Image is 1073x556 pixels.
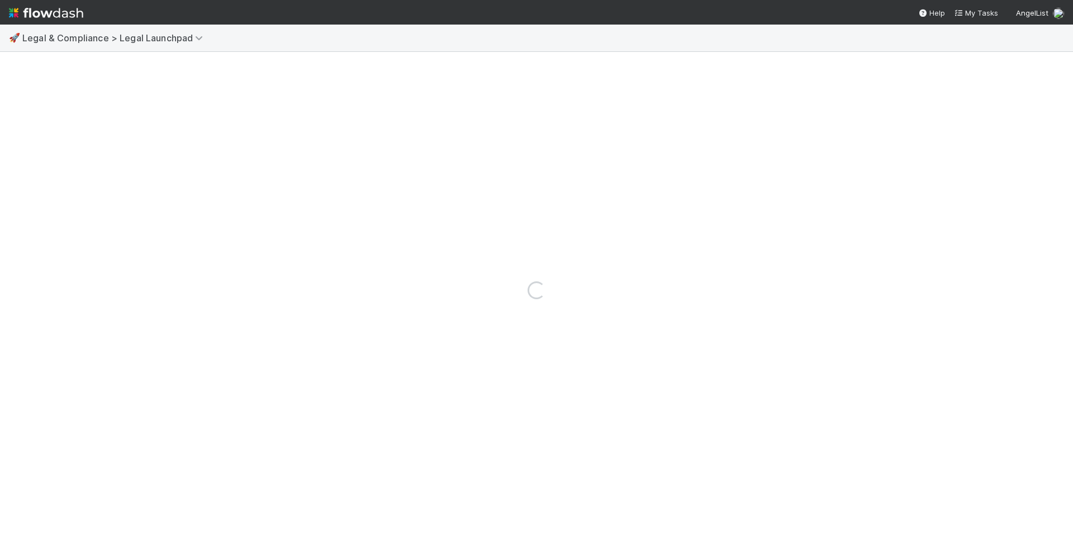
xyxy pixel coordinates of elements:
[9,3,83,22] img: logo-inverted-e16ddd16eac7371096b0.svg
[1053,8,1064,19] img: avatar_c597f508-4d28-4c7c-92e0-bd2d0d338f8e.png
[1016,8,1048,17] span: AngelList
[954,8,998,17] span: My Tasks
[954,7,998,18] a: My Tasks
[918,7,945,18] div: Help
